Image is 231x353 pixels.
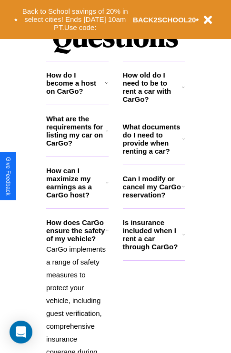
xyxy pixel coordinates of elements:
h3: How can I maximize my earnings as a CarGo host? [46,167,106,199]
h3: How does CarGo ensure the safety of my vehicle? [46,218,106,243]
h3: Can I modify or cancel my CarGo reservation? [123,175,182,199]
h3: What are the requirements for listing my car on CarGo? [46,115,106,147]
h3: Is insurance included when I rent a car through CarGo? [123,218,182,251]
h3: What documents do I need to provide when renting a car? [123,123,183,155]
button: Back to School savings of 20% in select cities! Ends [DATE] 10am PT.Use code: [18,5,133,34]
b: BACK2SCHOOL20 [133,16,196,24]
h3: How old do I need to be to rent a car with CarGo? [123,71,182,103]
div: Give Feedback [5,157,11,196]
h3: How do I become a host on CarGo? [46,71,105,95]
div: Open Intercom Messenger [10,321,32,343]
